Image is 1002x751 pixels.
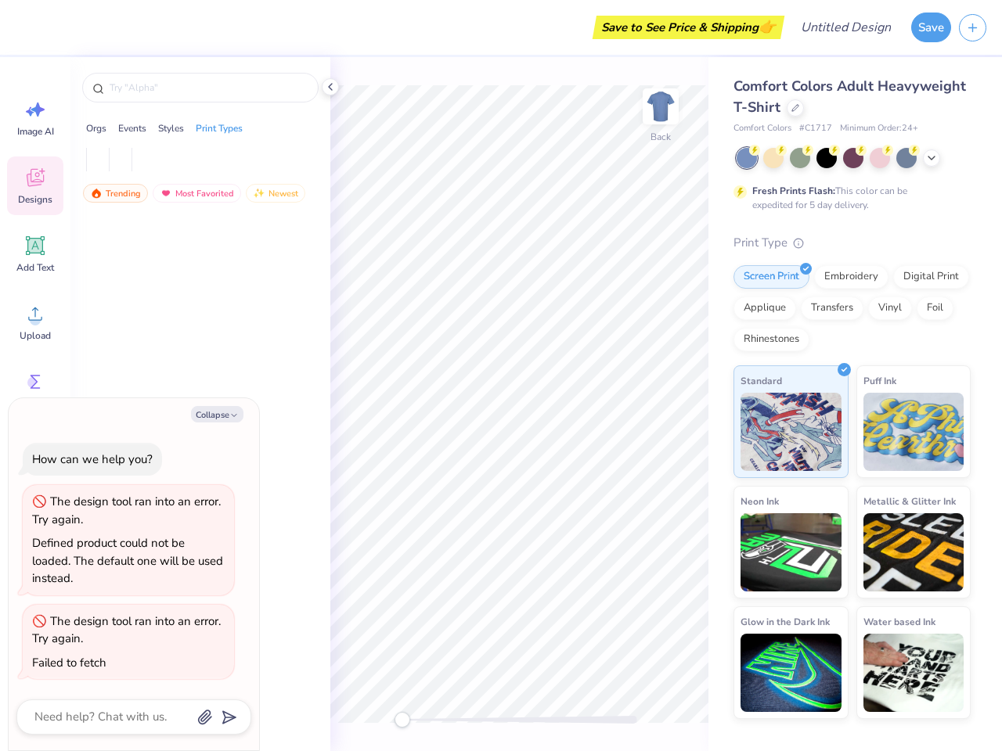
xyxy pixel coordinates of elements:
[32,535,223,586] div: Defined product could not be loaded. The default one will be used instead.
[597,16,780,39] div: Save to See Price & Shipping
[911,13,951,42] button: Save
[733,77,966,117] span: Comfort Colors Adult Heavyweight T-Shirt
[246,184,305,203] div: Newest
[32,613,221,647] div: The design tool ran into an error. Try again.
[32,655,106,670] div: Failed to fetch
[32,451,153,467] div: How can we help you?
[18,193,52,206] span: Designs
[153,184,241,203] div: Most Favorited
[917,296,953,320] div: Foil
[645,91,676,122] img: Back
[759,17,776,36] span: 👉
[108,80,308,95] input: Try "Alpha"
[741,513,842,591] img: Neon Ink
[752,184,945,212] div: This color can be expedited for 5 day delivery.
[788,12,903,43] input: Untitled Design
[799,122,832,135] span: # C1717
[20,329,51,342] span: Upload
[741,372,782,389] span: Standard
[752,185,835,197] strong: Fresh Prints Flash:
[16,261,54,274] span: Add Text
[863,634,964,712] img: Water based Ink
[196,121,243,135] div: Print Types
[814,265,888,289] div: Embroidery
[741,493,779,509] span: Neon Ink
[863,372,896,389] span: Puff Ink
[651,130,671,144] div: Back
[733,328,809,351] div: Rhinestones
[32,494,221,527] div: The design tool ran into an error. Try again.
[893,265,969,289] div: Digital Print
[733,122,791,135] span: Comfort Colors
[118,121,146,135] div: Events
[86,121,106,135] div: Orgs
[801,296,863,320] div: Transfers
[90,188,103,199] img: trending.gif
[733,296,796,320] div: Applique
[395,712,410,728] div: Accessibility label
[868,296,912,320] div: Vinyl
[158,121,184,135] div: Styles
[863,393,964,471] img: Puff Ink
[733,265,809,289] div: Screen Print
[863,493,956,509] span: Metallic & Glitter Ink
[191,406,243,422] button: Collapse
[863,613,935,630] span: Water based Ink
[863,513,964,591] img: Metallic & Glitter Ink
[253,188,265,199] img: newest.gif
[840,122,918,135] span: Minimum Order: 24 +
[733,234,971,252] div: Print Type
[83,184,148,203] div: Trending
[741,613,830,630] span: Glow in the Dark Ink
[160,188,172,199] img: most_fav.gif
[741,393,842,471] img: Standard
[17,125,54,138] span: Image AI
[741,634,842,712] img: Glow in the Dark Ink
